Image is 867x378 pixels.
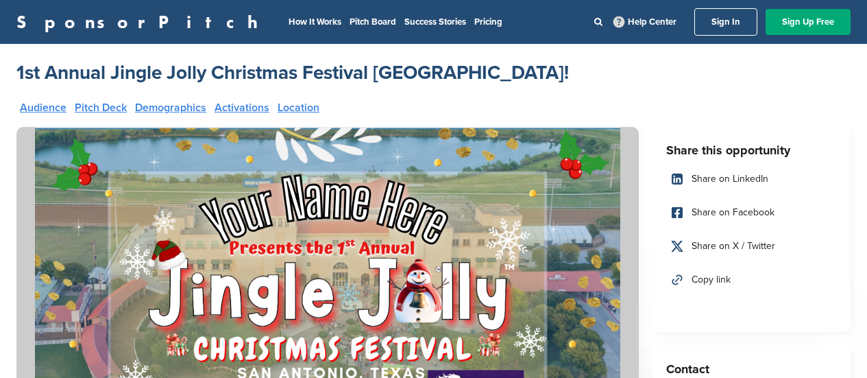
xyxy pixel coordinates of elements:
a: Activations [215,102,269,113]
a: Share on LinkedIn [666,165,837,193]
a: Success Stories [404,16,466,27]
a: Demographics [135,102,206,113]
a: Share on Facebook [666,198,837,227]
a: Pricing [474,16,502,27]
span: Share on X / Twitter [692,239,775,254]
a: Pitch Deck [75,102,127,113]
a: 1st Annual Jingle Jolly Christmas Festival [GEOGRAPHIC_DATA]! [16,60,569,85]
a: Share on X / Twitter [666,232,837,261]
span: Copy link [692,272,731,287]
a: Sign Up Free [766,9,851,35]
a: How It Works [289,16,341,27]
span: Share on Facebook [692,205,774,220]
a: Location [278,102,319,113]
a: SponsorPitch [16,13,267,31]
span: Share on LinkedIn [692,172,768,187]
a: Audience [20,102,66,113]
a: Copy link [666,265,837,294]
a: Sign In [694,8,757,36]
h3: Share this opportunity [666,141,837,160]
a: Help Center [611,14,679,30]
a: Pitch Board [350,16,396,27]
